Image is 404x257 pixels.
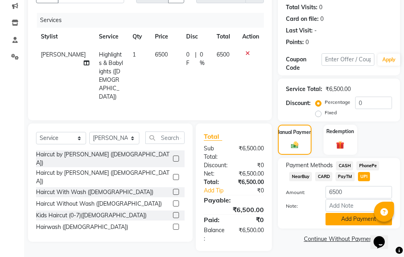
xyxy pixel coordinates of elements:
[198,161,234,170] div: Discount:
[275,129,314,136] label: Manual Payment
[195,51,197,67] span: |
[155,51,168,58] span: 6500
[37,13,270,28] div: Services
[36,211,147,220] div: Kids Haircut (0-7)([DEMOGRAPHIC_DATA])
[234,161,270,170] div: ₹0
[320,15,324,23] div: 0
[314,26,317,35] div: -
[36,188,153,196] div: Haircut With Wash ([DEMOGRAPHIC_DATA])
[336,161,353,170] span: CASH
[233,226,270,243] div: ₹6,500.00
[94,28,128,46] th: Service
[289,172,312,181] span: NearBuy
[326,85,351,93] div: ₹6,500.00
[286,55,321,72] div: Coupon Code
[186,51,192,67] span: 0 F
[286,161,333,170] span: Payment Methods
[204,132,222,141] span: Total
[217,51,229,58] span: 6500
[280,189,319,196] label: Amount:
[198,195,270,205] div: Payable:
[378,54,400,66] button: Apply
[233,144,270,161] div: ₹6,500.00
[233,170,270,178] div: ₹6,500.00
[198,226,233,243] div: Balance :
[198,215,234,225] div: Paid:
[36,169,170,186] div: Haircut by [PERSON_NAME] ([DEMOGRAPHIC_DATA])
[198,178,232,186] div: Total:
[289,141,301,149] img: _cash.svg
[41,51,86,58] span: [PERSON_NAME]
[326,199,392,212] input: Add Note
[36,150,170,167] div: Haircut by [PERSON_NAME] ([DEMOGRAPHIC_DATA])
[133,51,136,58] span: 1
[198,144,233,161] div: Sub Total:
[286,99,311,107] div: Discount:
[36,28,94,46] th: Stylist
[286,38,304,47] div: Points:
[358,172,370,181] span: UPI
[36,223,128,231] div: Hairwash ([DEMOGRAPHIC_DATA])
[240,186,270,195] div: ₹0
[198,170,233,178] div: Net:
[286,15,319,23] div: Card on file:
[234,215,270,225] div: ₹0
[325,109,337,116] label: Fixed
[237,28,264,46] th: Action
[279,235,398,243] a: Continue Without Payment
[198,186,240,195] a: Add Tip
[232,178,270,186] div: ₹6,500.00
[150,28,181,46] th: Price
[212,28,237,46] th: Total
[181,28,212,46] th: Disc
[99,51,123,100] span: Highlights & Babylights ([DEMOGRAPHIC_DATA])
[286,3,318,12] div: Total Visits:
[336,172,355,181] span: PayTM
[370,225,396,249] iframe: chat widget
[198,205,270,215] div: ₹6,500.00
[326,186,392,198] input: Amount
[286,26,313,35] div: Last Visit:
[200,51,207,67] span: 0 %
[128,28,150,46] th: Qty
[322,53,374,66] input: Enter Offer / Coupon Code
[145,132,185,144] input: Search or Scan
[319,3,322,12] div: 0
[36,200,162,208] div: Haircut Without Wash ([DEMOGRAPHIC_DATA])
[306,38,309,47] div: 0
[286,85,322,93] div: Service Total:
[356,161,379,170] span: PhonePe
[280,202,319,210] label: Note:
[326,128,354,135] label: Redemption
[315,172,332,181] span: CARD
[334,140,347,150] img: _gift.svg
[325,99,350,106] label: Percentage
[326,213,392,225] button: Add Payment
